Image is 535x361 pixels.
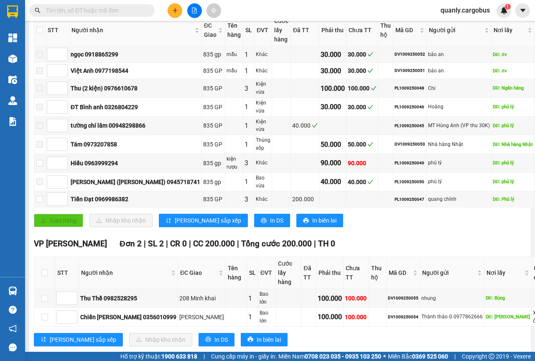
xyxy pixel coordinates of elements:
[247,257,258,289] th: SL
[348,66,377,75] div: 30.000
[256,67,270,75] div: Khác
[303,218,309,224] span: printer
[318,293,342,304] div: 100.000
[8,33,17,42] img: dashboard-icon
[256,99,270,115] div: Kiện vừa
[348,102,377,112] div: 30.000
[245,177,253,187] div: 1
[316,257,344,289] th: Phải thu
[383,355,386,358] span: ⚪️
[120,239,142,248] span: Đơn 2
[276,257,302,289] th: Cước lấy hàng
[71,66,200,75] div: Việt Anh 0977198544
[9,343,17,351] span: message
[319,14,346,46] th: Phải thu
[227,155,242,171] div: kiện rượu
[227,51,242,59] div: mẫu
[493,67,533,74] div: DĐ: đv
[395,179,425,185] div: PL1009250050
[314,239,316,248] span: |
[71,102,200,112] div: ĐT Bình anh 0326804229
[500,7,508,14] img: icon-new-feature
[428,141,490,148] div: Nhà hàng Nhật
[199,333,234,346] button: printerIn DS
[393,98,427,117] td: PL1009250046
[204,21,217,39] span: ĐC Giao
[395,160,425,166] div: PL1009250049
[191,8,197,13] span: file-add
[175,216,241,225] span: [PERSON_NAME] sắp xếp
[71,26,193,35] span: Người nhận
[493,178,533,185] div: DĐ: phủ lý
[422,268,476,277] span: Người gửi
[129,333,192,346] button: downloadNhập kho nhận
[260,309,274,325] div: Bao lớn
[272,14,291,46] th: Cước lấy hàng
[388,295,418,302] div: DV1009250055
[393,117,427,136] td: PL1009250045
[387,289,420,308] td: DV1009250055
[71,84,200,93] div: Thu (2 kiện) 0976610678
[245,158,253,168] div: 3
[227,67,242,75] div: mẫu
[428,178,490,186] div: phủ lý
[258,257,276,289] th: ĐVT
[237,239,239,248] span: |
[321,49,345,60] div: 30.000
[166,239,168,248] span: |
[8,287,17,295] img: warehouse-icon
[489,353,494,359] span: copyright
[367,51,373,57] span: check
[214,335,228,344] span: In DS
[9,306,17,314] span: question-circle
[506,4,509,10] span: 1
[120,352,197,361] span: Hỗ trợ kỹ thuật:
[168,3,182,18] button: plus
[270,216,283,225] span: In DS
[292,121,318,130] div: 40.000
[428,195,490,203] div: quang chính
[487,268,523,277] span: Nơi lấy
[71,159,200,168] div: Hiếu 0963999294
[505,4,511,10] sup: 1
[203,195,224,204] div: 835 GP
[305,353,381,360] strong: 0708 023 035 - 0935 103 250
[345,312,367,322] div: 100.000
[393,191,427,207] td: PL1009250047
[387,308,420,327] td: DV1009250054
[179,294,224,303] div: 208 Minh khai
[241,239,312,248] span: Tổng cước 200.000
[205,336,211,343] span: printer
[312,216,336,225] span: In biên lai
[395,141,425,148] div: DV1009250053
[8,54,17,63] img: warehouse-icon
[486,294,530,302] div: DĐ: Bùng
[428,67,490,75] div: bảo an
[71,177,200,187] div: [PERSON_NAME] ([PERSON_NAME]) 0945718741
[318,312,342,322] div: 100.000
[421,313,483,321] div: Thành thảo G 0977862666
[170,239,187,248] span: CR 0
[393,154,427,173] td: PL1009250049
[211,352,276,361] span: Cung cấp máy in - giấy in:
[159,214,248,227] button: sort-ascending[PERSON_NAME] sắp xếp
[321,139,345,150] div: 50.000
[395,51,425,58] div: DV1009250052
[46,14,69,46] th: STT
[211,8,217,13] span: aim
[245,120,253,131] div: 1
[50,335,116,344] span: [PERSON_NAME] sắp xếp
[494,26,526,35] span: Nơi lấy
[348,177,377,187] div: 40.000
[203,50,224,59] div: 835 gp
[454,352,456,361] span: |
[9,325,17,333] span: notification
[395,123,425,129] div: PL1009250045
[292,195,318,204] div: 200.000
[256,118,270,134] div: Kiện vừa
[261,218,267,224] span: printer
[256,159,270,167] div: Khác
[41,336,46,343] span: sort-ascending
[206,3,221,18] button: aim
[318,239,335,248] span: TH 0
